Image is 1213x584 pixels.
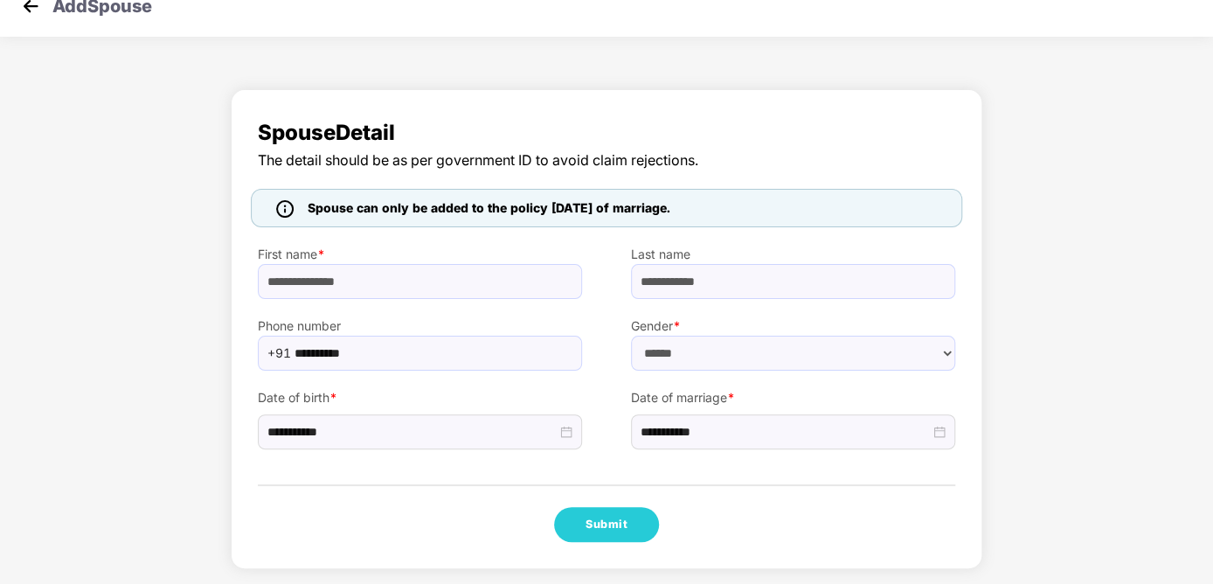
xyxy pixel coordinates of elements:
label: Phone number [258,316,582,336]
span: +91 [267,340,291,366]
img: icon [276,200,294,218]
label: First name [258,245,582,264]
span: Spouse Detail [258,116,955,149]
label: Date of marriage [631,388,955,407]
span: Spouse can only be added to the policy [DATE] of marriage. [308,198,670,218]
span: The detail should be as per government ID to avoid claim rejections. [258,149,955,171]
label: Gender [631,316,955,336]
label: Last name [631,245,955,264]
label: Date of birth [258,388,582,407]
button: Submit [554,507,659,542]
